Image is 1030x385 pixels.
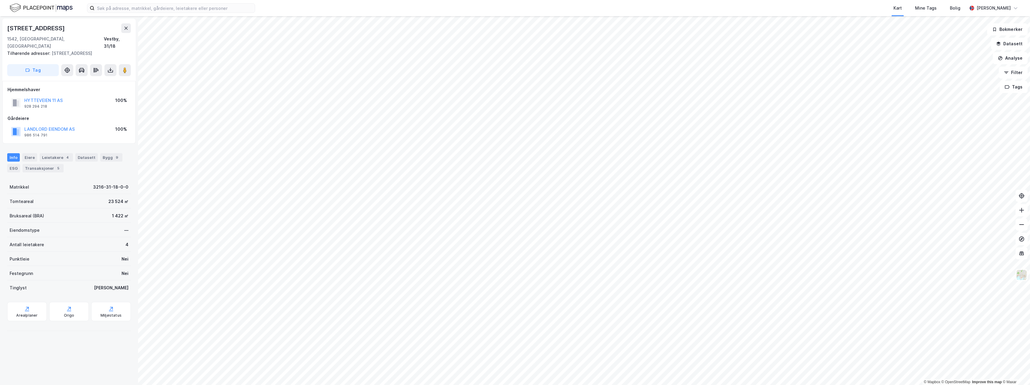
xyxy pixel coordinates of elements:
[7,164,20,172] div: ESG
[8,115,131,122] div: Gårdeiere
[924,380,940,384] a: Mapbox
[941,380,971,384] a: OpenStreetMap
[122,255,128,263] div: Nei
[104,35,131,50] div: Vestby, 31/18
[7,23,66,33] div: [STREET_ADDRESS]
[7,153,20,162] div: Info
[950,4,960,12] div: Bolig
[101,313,122,318] div: Miljøstatus
[95,4,255,13] input: Søk på adresse, matrikkel, gårdeiere, leietakere eller personer
[112,212,128,219] div: 1 422 ㎡
[1016,269,1027,281] img: Z
[93,184,128,191] div: 3216-31-18-0-0
[993,52,1028,64] button: Analyse
[10,3,73,13] img: logo.f888ab2527a4732fd821a326f86c7f29.svg
[115,97,127,104] div: 100%
[977,4,1011,12] div: [PERSON_NAME]
[122,270,128,277] div: Nei
[991,38,1028,50] button: Datasett
[10,184,29,191] div: Matrikkel
[10,198,34,205] div: Tomteareal
[7,64,59,76] button: Tag
[7,50,126,57] div: [STREET_ADDRESS]
[1000,356,1030,385] div: Kontrollprogram for chat
[915,4,937,12] div: Mine Tags
[10,270,33,277] div: Festegrunn
[7,51,52,56] span: Tilhørende adresser:
[1000,356,1030,385] iframe: Chat Widget
[10,241,44,248] div: Antall leietakere
[115,126,127,133] div: 100%
[108,198,128,205] div: 23 524 ㎡
[987,23,1028,35] button: Bokmerker
[972,380,1002,384] a: Improve this map
[75,153,98,162] div: Datasett
[10,212,44,219] div: Bruksareal (BRA)
[16,313,38,318] div: Arealplaner
[22,153,37,162] div: Eiere
[1000,81,1028,93] button: Tags
[65,154,71,160] div: 4
[55,165,61,171] div: 5
[114,154,120,160] div: 9
[94,284,128,291] div: [PERSON_NAME]
[7,35,104,50] div: 1542, [GEOGRAPHIC_DATA], [GEOGRAPHIC_DATA]
[893,4,902,12] div: Kart
[10,227,40,234] div: Eiendomstype
[999,67,1028,79] button: Filter
[10,255,29,263] div: Punktleie
[100,153,122,162] div: Bygg
[8,86,131,93] div: Hjemmelshaver
[125,241,128,248] div: 4
[40,153,73,162] div: Leietakere
[10,284,27,291] div: Tinglyst
[64,313,74,318] div: Origo
[124,227,128,234] div: —
[24,133,47,138] div: 986 514 791
[24,104,47,109] div: 928 294 218
[23,164,64,172] div: Transaksjoner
